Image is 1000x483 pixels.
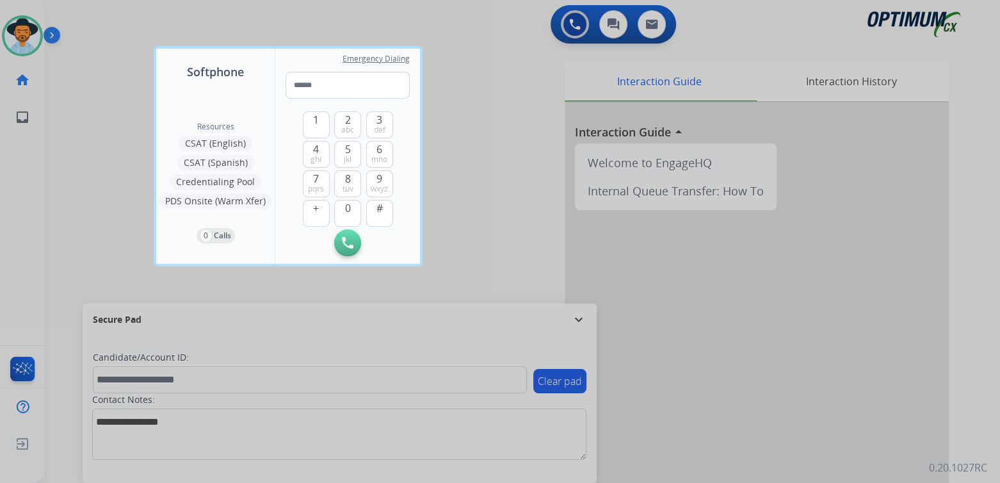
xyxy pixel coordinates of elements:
span: 7 [313,171,319,186]
button: Credentialing Pool [170,174,261,190]
img: call-button [342,237,353,249]
span: wxyz [371,184,388,194]
button: 4ghi [303,141,330,168]
span: # [376,201,383,216]
span: 5 [345,142,351,157]
span: ghi [310,154,321,165]
button: 0Calls [197,228,235,243]
span: 6 [376,142,382,157]
p: Calls [214,230,231,241]
button: 5jkl [334,141,361,168]
button: CSAT (Spanish) [177,155,254,170]
span: pqrs [308,184,324,194]
button: 3def [366,111,393,138]
span: 8 [345,171,351,186]
button: 6mno [366,141,393,168]
p: 0 [200,230,211,241]
span: jkl [344,154,351,165]
button: PDS Onsite (Warm Xfer) [159,193,272,209]
span: def [374,125,385,135]
span: + [313,201,319,216]
span: 9 [376,171,382,186]
p: 0.20.1027RC [929,460,987,475]
button: + [303,200,330,227]
span: mno [371,154,387,165]
span: Resources [197,122,234,132]
span: tuv [343,184,353,194]
span: 3 [376,112,382,127]
span: 0 [345,201,351,216]
button: 9wxyz [366,170,393,197]
button: 2abc [334,111,361,138]
span: Softphone [187,63,244,81]
span: 2 [345,112,351,127]
span: 4 [313,142,319,157]
span: Emergency Dialing [343,54,410,64]
button: 0 [334,200,361,227]
button: 8tuv [334,170,361,197]
span: abc [341,125,354,135]
button: 1 [303,111,330,138]
button: 7pqrs [303,170,330,197]
span: 1 [313,112,319,127]
button: CSAT (English) [179,136,252,151]
button: # [366,200,393,227]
